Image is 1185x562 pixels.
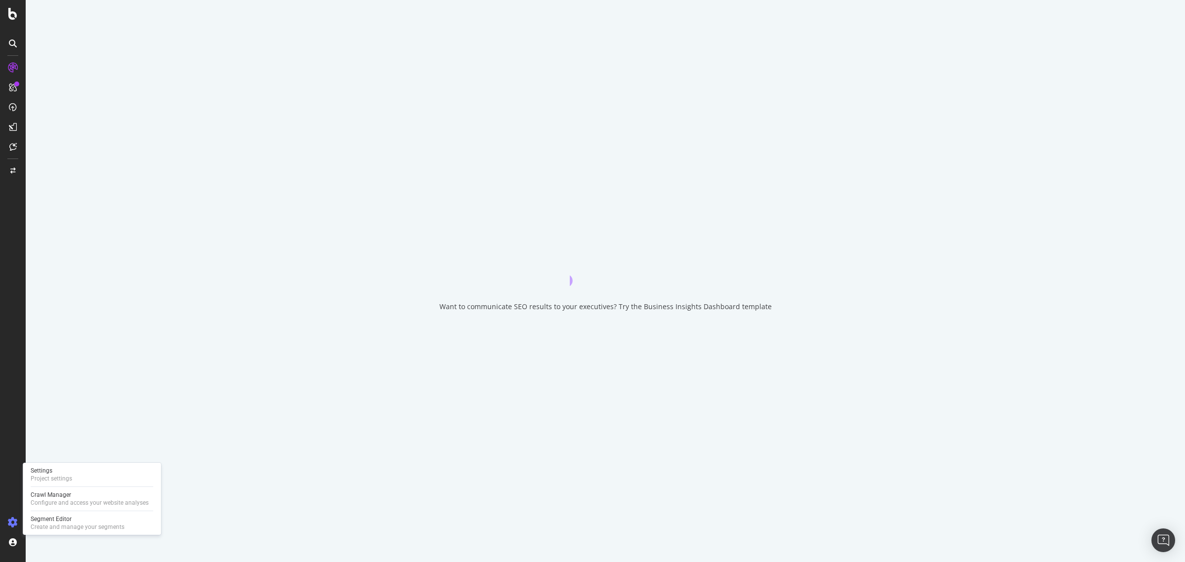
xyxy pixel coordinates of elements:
div: Configure and access your website analyses [31,499,149,507]
div: Want to communicate SEO results to your executives? Try the Business Insights Dashboard template [439,302,772,312]
div: Project settings [31,475,72,482]
div: animation [570,250,641,286]
div: Segment Editor [31,515,124,523]
a: Crawl ManagerConfigure and access your website analyses [27,490,157,508]
a: Segment EditorCreate and manage your segments [27,514,157,532]
div: Crawl Manager [31,491,149,499]
div: Settings [31,467,72,475]
a: SettingsProject settings [27,466,157,483]
div: Create and manage your segments [31,523,124,531]
div: Open Intercom Messenger [1151,528,1175,552]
